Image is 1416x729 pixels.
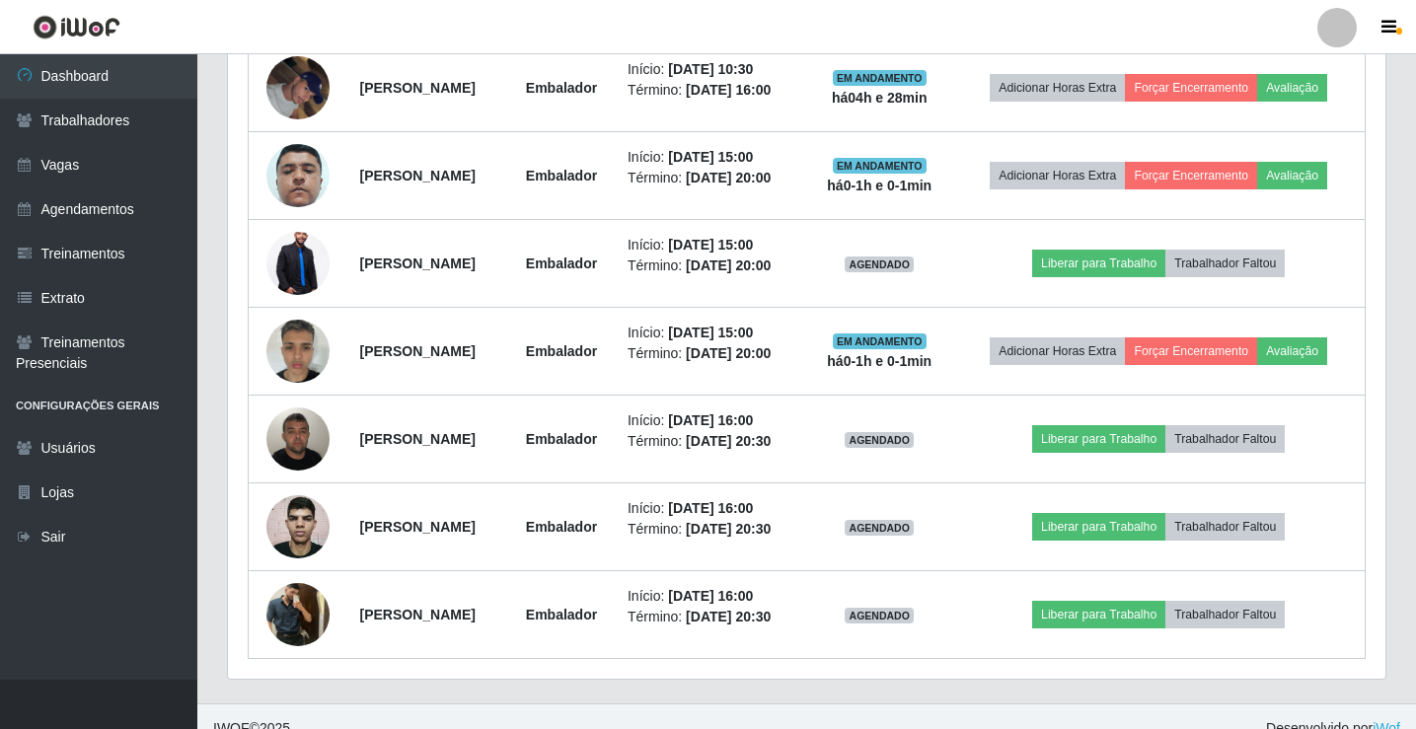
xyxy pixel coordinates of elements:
[266,119,330,232] img: 1697820743955.jpeg
[686,170,771,185] time: [DATE] 20:00
[827,353,932,369] strong: há 0-1 h e 0-1 min
[845,256,914,272] span: AGENDADO
[266,397,330,480] img: 1714957062897.jpeg
[628,255,794,276] li: Término:
[526,168,597,183] strong: Embalador
[1257,74,1327,102] button: Avaliação
[628,168,794,188] li: Término:
[1125,74,1257,102] button: Forçar Encerramento
[266,484,330,569] img: 1750990639445.jpeg
[526,80,597,96] strong: Embalador
[526,607,597,622] strong: Embalador
[628,80,794,101] li: Término:
[1165,513,1285,541] button: Trabalhador Faltou
[360,80,476,96] strong: [PERSON_NAME]
[686,257,771,273] time: [DATE] 20:00
[360,519,476,535] strong: [PERSON_NAME]
[1125,337,1257,365] button: Forçar Encerramento
[266,309,330,393] img: 1753187317343.jpeg
[266,216,330,311] img: 1755093056531.jpeg
[628,410,794,431] li: Início:
[526,255,597,271] strong: Embalador
[628,59,794,80] li: Início:
[628,343,794,364] li: Término:
[628,519,794,540] li: Término:
[628,431,794,452] li: Término:
[668,500,753,516] time: [DATE] 16:00
[628,235,794,255] li: Início:
[845,608,914,623] span: AGENDADO
[845,520,914,536] span: AGENDADO
[990,74,1125,102] button: Adicionar Horas Extra
[360,255,476,271] strong: [PERSON_NAME]
[686,82,771,98] time: [DATE] 16:00
[628,586,794,607] li: Início:
[1032,601,1165,628] button: Liberar para Trabalho
[990,162,1125,189] button: Adicionar Horas Extra
[833,158,927,174] span: EM ANDAMENTO
[1165,250,1285,277] button: Trabalhador Faltou
[360,607,476,622] strong: [PERSON_NAME]
[360,168,476,183] strong: [PERSON_NAME]
[827,178,932,193] strong: há 0-1 h e 0-1 min
[668,325,753,340] time: [DATE] 15:00
[668,61,753,77] time: [DATE] 10:30
[686,521,771,537] time: [DATE] 20:30
[1032,250,1165,277] button: Liberar para Trabalho
[628,147,794,168] li: Início:
[266,45,330,129] img: 1754491826586.jpeg
[628,607,794,627] li: Término:
[1165,425,1285,453] button: Trabalhador Faltou
[668,588,753,604] time: [DATE] 16:00
[360,431,476,447] strong: [PERSON_NAME]
[266,572,330,656] img: 1745620439120.jpeg
[845,432,914,448] span: AGENDADO
[1257,162,1327,189] button: Avaliação
[686,345,771,361] time: [DATE] 20:00
[1032,513,1165,541] button: Liberar para Trabalho
[990,337,1125,365] button: Adicionar Horas Extra
[686,609,771,624] time: [DATE] 20:30
[833,70,927,86] span: EM ANDAMENTO
[1125,162,1257,189] button: Forçar Encerramento
[526,519,597,535] strong: Embalador
[832,90,928,106] strong: há 04 h e 28 min
[526,431,597,447] strong: Embalador
[668,149,753,165] time: [DATE] 15:00
[668,412,753,428] time: [DATE] 16:00
[628,498,794,519] li: Início:
[628,323,794,343] li: Início:
[1257,337,1327,365] button: Avaliação
[360,343,476,359] strong: [PERSON_NAME]
[526,343,597,359] strong: Embalador
[1165,601,1285,628] button: Trabalhador Faltou
[668,237,753,253] time: [DATE] 15:00
[1032,425,1165,453] button: Liberar para Trabalho
[686,433,771,449] time: [DATE] 20:30
[33,15,120,39] img: CoreUI Logo
[833,333,927,349] span: EM ANDAMENTO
